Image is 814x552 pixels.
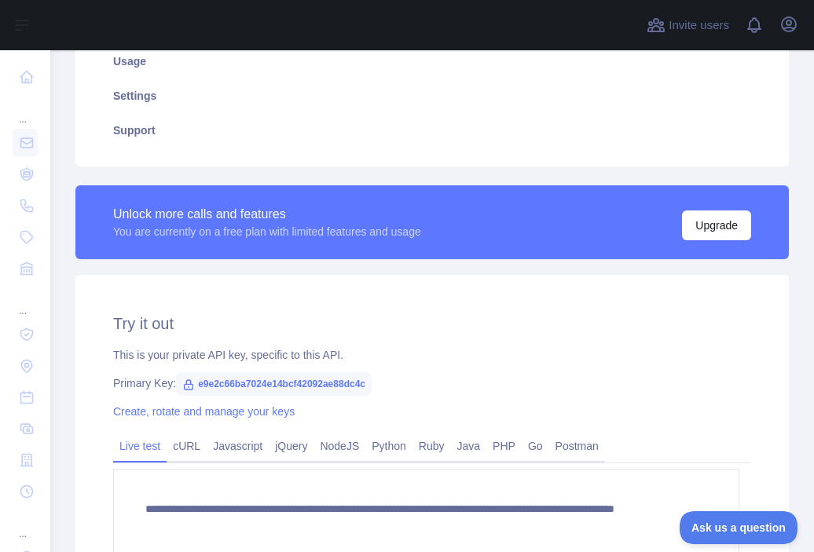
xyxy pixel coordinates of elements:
div: Unlock more calls and features [113,205,421,224]
a: PHP [486,433,522,459]
iframe: Toggle Customer Support [680,511,798,544]
a: cURL [167,433,207,459]
a: NodeJS [313,433,365,459]
div: ... [13,509,38,540]
div: You are currently on a free plan with limited features and usage [113,224,421,239]
a: Create, rotate and manage your keys [113,405,295,418]
a: Javascript [207,433,269,459]
span: Invite users [669,16,729,35]
a: jQuery [269,433,313,459]
a: Settings [94,79,770,113]
a: Postman [549,433,605,459]
button: Invite users [643,13,732,38]
span: e9e2c66ba7024e14bcf42092ae88dc4c [176,372,372,396]
div: This is your private API key, specific to this API. [113,347,751,363]
div: ... [13,286,38,317]
a: Usage [94,44,770,79]
button: Upgrade [682,210,751,240]
div: Primary Key: [113,375,751,391]
div: ... [13,94,38,126]
a: Go [522,433,549,459]
h2: Try it out [113,313,751,334]
a: Python [365,433,412,459]
a: Java [451,433,487,459]
a: Support [94,113,770,148]
a: Live test [113,433,167,459]
a: Ruby [412,433,451,459]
